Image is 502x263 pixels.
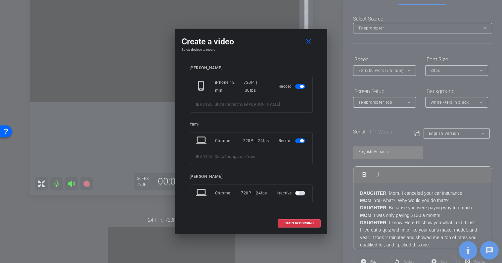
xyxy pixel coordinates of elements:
[246,154,248,159] span: -
[279,79,306,94] div: Record
[196,154,246,159] span: IBA0126_GildaThongchua
[182,48,321,52] h4: Setup devices to record
[190,122,313,127] div: Yami
[244,79,269,94] div: 720P | 30fps
[246,102,248,107] span: -
[196,135,208,147] mat-icon: laptop
[278,219,321,228] button: START RECORDING
[277,187,306,199] div: Inactive
[215,79,244,94] div: iPhone 12 mini
[182,36,321,48] div: Create a video
[247,102,280,107] span: [PERSON_NAME]
[241,187,267,199] div: 720P | 24fps
[243,135,269,147] div: 720P | 24fps
[196,80,208,92] mat-icon: phone_iphone
[190,174,313,179] div: [PERSON_NAME]
[215,187,241,199] div: Chrome
[285,222,314,225] span: START RECORDING
[190,66,313,71] div: [PERSON_NAME]
[196,187,208,199] mat-icon: laptop
[304,37,313,46] mat-icon: close
[215,135,243,147] div: Chrome
[247,154,256,159] span: Yami
[279,135,306,147] div: Record
[196,102,246,107] span: IBA0126_GildaThongchua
